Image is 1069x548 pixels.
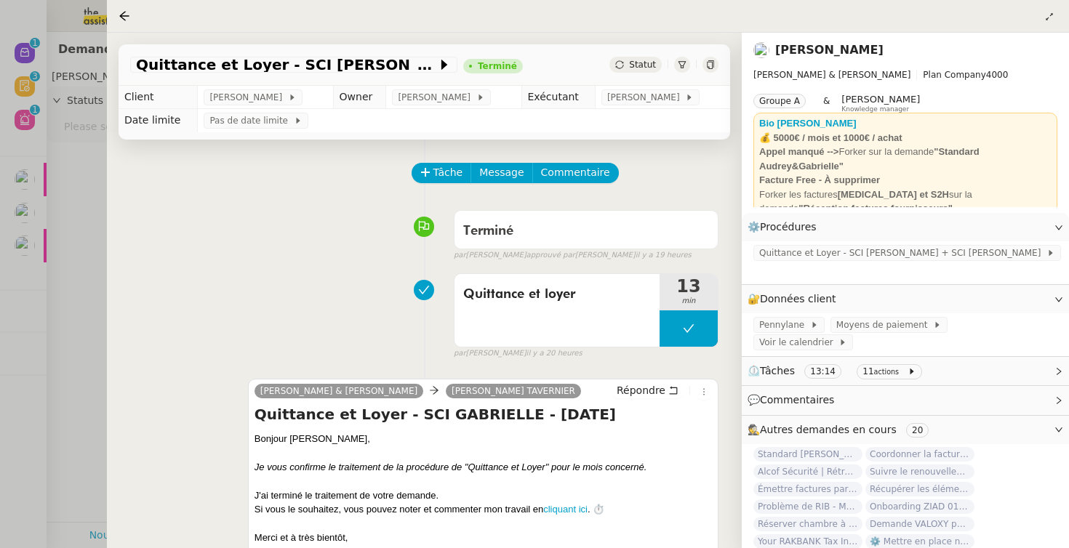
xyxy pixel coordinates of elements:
[463,225,513,238] span: Terminé
[798,203,953,214] strong: "Réception factures fournisseurs"
[865,499,974,514] span: Onboarding ZIAD 01/09
[521,86,595,109] td: Exécutant
[629,60,656,70] span: Statut
[986,70,1009,80] span: 4000
[742,386,1069,414] div: 💬Commentaires
[760,293,836,305] span: Données client
[841,94,920,113] app-user-label: Knowledge manager
[923,70,985,80] span: Plan Company
[838,189,949,200] strong: [MEDICAL_DATA] et S2H
[433,164,463,181] span: Tâche
[527,347,582,360] span: il y a 20 heures
[255,488,712,503] div: J'ai terminé le traitement de votre demande.
[759,145,1052,173] div: Forker sur la demande
[617,383,665,398] span: Répondre
[532,163,619,183] button: Commentaire
[119,109,198,132] td: Date limite
[136,57,437,72] span: Quittance et Loyer - SCI [PERSON_NAME] + SCI GABRIELLE - [DATE]
[748,394,841,406] span: 💬
[775,43,884,57] a: [PERSON_NAME]
[753,42,769,58] img: users%2FfjlNmCTkLiVoA3HQjY3GA5JXGxb2%2Favatar%2Fstarofservice_97480retdsc0392.png
[742,213,1069,241] div: ⚙️Procédures
[760,365,795,376] span: Tâches
[759,335,838,350] span: Voir le calendrier
[660,278,718,295] span: 13
[255,404,712,424] h4: Quittance et Loyer - SCI GABRIELLE - [DATE]
[446,384,581,398] a: [PERSON_NAME] TAVERNIER
[478,62,517,70] div: Terminé
[209,90,287,105] span: [PERSON_NAME]
[454,249,692,262] small: [PERSON_NAME] [PERSON_NAME]
[454,249,466,262] span: par
[454,347,582,360] small: [PERSON_NAME]
[760,394,834,406] span: Commentaires
[865,447,974,462] span: Coordonner la facturation à [GEOGRAPHIC_DATA]
[333,86,386,109] td: Owner
[255,502,712,517] div: Si vous le souhaitez, vous pouvez noter et commenter mon travail en . ⏱️
[255,462,647,472] em: Je vous confirme le traitement de la procédure de "Quittance et Loyer" pour le mois concerné.
[753,499,862,514] span: Problème de RIB - MATELAS FRANCAIS
[412,163,472,183] button: Tâche
[753,70,910,80] span: [PERSON_NAME] & [PERSON_NAME]
[255,531,712,545] div: Merci et à très bientôt,
[636,249,692,262] span: il y a 19 heures
[742,357,1069,385] div: ⏲️Tâches 13:14 11actions
[823,94,830,113] span: &
[255,384,423,398] a: [PERSON_NAME] & [PERSON_NAME]
[607,90,685,105] span: [PERSON_NAME]
[759,132,902,143] strong: 💰 5000€ / mois et 1000€ / achat
[742,416,1069,444] div: 🕵️Autres demandes en cours 20
[541,164,610,181] span: Commentaire
[759,318,810,332] span: Pennylane
[753,464,862,479] span: Alcof Sécurité | Rétro | MIRABEAU
[753,94,806,108] nz-tag: Groupe A
[543,504,588,515] a: cliquant ici
[841,105,909,113] span: Knowledge manager
[612,382,684,398] button: Répondre
[759,246,1046,260] span: Quittance et Loyer - SCI [PERSON_NAME] + SCI [PERSON_NAME]
[748,291,842,307] span: 🔐
[804,364,841,379] nz-tag: 13:14
[874,368,900,376] small: actions
[865,517,974,531] span: Demande VALOXY pour Pennylane - Montants importants sans justificatifs
[209,113,293,128] span: Pas de date limite
[753,447,862,462] span: Standard [PERSON_NAME]
[255,432,712,446] div: Bonjour [PERSON_NAME],
[398,90,476,105] span: [PERSON_NAME]
[527,249,575,262] span: approuvé par
[759,146,980,172] strong: "Standard Audrey&Gabrielle"
[479,164,524,181] span: Message
[836,318,933,332] span: Moyens de paiement
[119,86,198,109] td: Client
[759,188,1052,216] div: Forker les factures sur la demande
[753,517,862,531] span: Réserver chambre à [GEOGRAPHIC_DATA] // WESTIN
[753,482,862,496] span: Émettre factures partage prix professionnels
[760,221,817,233] span: Procédures
[759,146,838,157] strong: Appel manqué -->
[760,424,897,435] span: Autres demandes en cours
[865,464,974,479] span: Suivre le renouvellement produit Trimble
[759,174,880,185] strong: Facture Free - À supprimer
[748,424,934,435] span: 🕵️
[862,366,873,376] span: 11
[906,423,929,438] nz-tag: 20
[759,118,857,129] a: Bio [PERSON_NAME]
[454,347,466,360] span: par
[463,283,651,305] span: Quittance et loyer
[748,365,928,376] span: ⏲️
[748,219,823,235] span: ⚙️
[471,163,532,183] button: Message
[742,285,1069,313] div: 🔐Données client
[660,295,718,307] span: min
[841,94,920,105] span: [PERSON_NAME]
[865,482,974,496] span: Récupérer les éléments sociaux - Septembre 2025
